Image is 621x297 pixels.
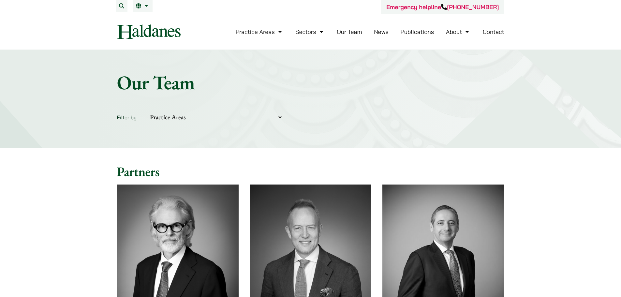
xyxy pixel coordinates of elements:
a: Practice Areas [236,28,284,36]
h2: Partners [117,164,504,179]
h1: Our Team [117,71,504,94]
a: News [374,28,389,36]
label: Filter by [117,114,137,121]
img: Logo of Haldanes [117,24,181,39]
a: Our Team [337,28,362,36]
a: About [446,28,471,36]
a: Emergency helpline[PHONE_NUMBER] [386,3,499,11]
a: Contact [483,28,504,36]
a: Sectors [295,28,325,36]
a: Publications [401,28,434,36]
a: EN [136,3,150,8]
